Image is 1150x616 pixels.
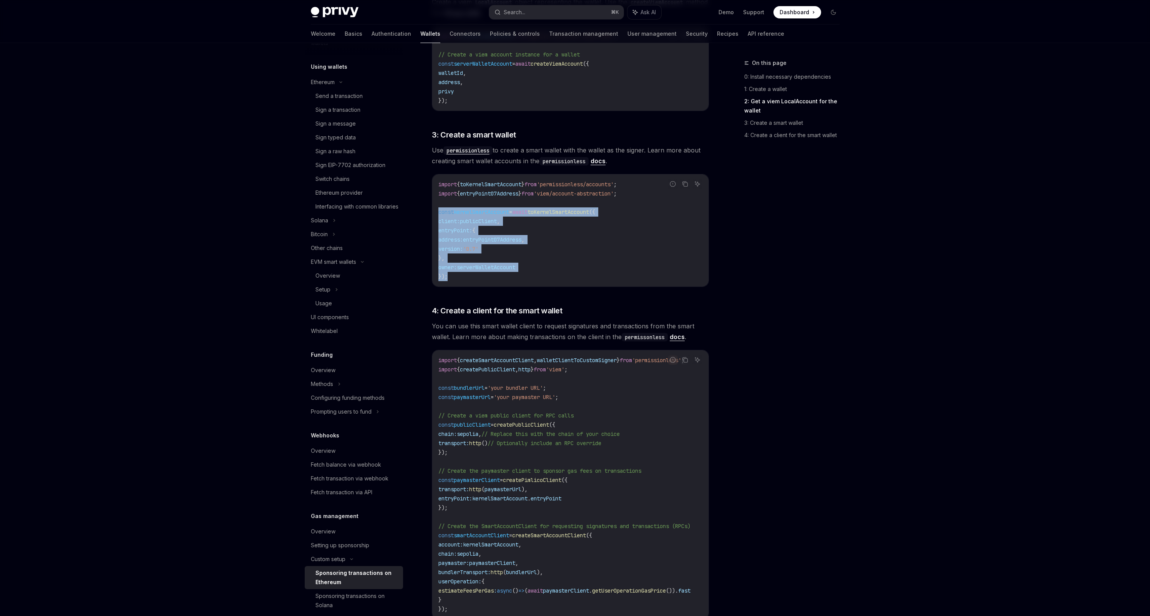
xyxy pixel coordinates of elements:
span: , [478,431,481,437]
span: () [481,440,488,447]
span: '0.7' [463,245,478,252]
span: createSmartAccountClient [512,532,586,539]
span: address: [438,236,463,243]
div: Fetch transaction via API [311,488,372,497]
a: User management [627,25,677,43]
div: Other chains [311,243,343,253]
span: import [438,357,457,364]
span: bundlerUrl [506,569,537,576]
a: Overview [305,363,403,377]
span: const [438,60,454,67]
span: const [438,209,454,215]
span: const [438,384,454,391]
a: Interfacing with common libraries [305,200,403,214]
img: dark logo [311,7,358,18]
a: Send a transaction [305,89,403,103]
span: await [515,60,531,67]
span: paymasterClient [469,560,515,566]
h5: Webhooks [311,431,339,440]
a: Dashboard [773,6,821,18]
span: chain: [438,550,457,557]
a: Whitelabel [305,324,403,338]
div: Sponsoring transactions on Solana [315,591,398,610]
a: Overview [305,269,403,283]
a: Connectors [450,25,481,43]
span: , [478,550,481,557]
span: serverWalletAccount [454,60,512,67]
span: kernelSmartAccount [463,541,518,548]
div: UI components [311,313,349,322]
span: => [518,587,524,594]
span: , [518,541,521,548]
span: kernelSmartAccount [472,495,528,502]
div: EVM smart wallets [311,257,356,267]
h5: Gas management [311,512,358,521]
span: } [617,357,620,364]
span: version: [438,245,463,252]
a: Sponsoring transactions on Solana [305,589,403,612]
span: estimateFeesPerGas [438,587,494,594]
div: Sign EIP-7702 authorization [315,161,385,170]
span: fast [678,587,690,594]
a: Transaction management [549,25,618,43]
span: transport: [438,440,469,447]
div: Usage [315,299,332,308]
h5: Using wallets [311,62,347,71]
a: 3: Create a smart wallet [744,117,846,129]
span: ({ [589,209,595,215]
button: Copy the contents from the code block [680,179,690,189]
a: Sign typed data [305,131,403,144]
span: } [521,181,524,188]
span: = [491,394,494,401]
span: = [500,477,503,484]
span: . [589,587,592,594]
a: Switch chains [305,172,403,186]
span: createPublicClient [494,421,549,428]
span: getUserOperationGasPrice [592,587,666,594]
a: Recipes [717,25,738,43]
span: sepolia [457,550,478,557]
div: Sign a message [315,119,356,128]
span: // Create a viem public client for RPC calls [438,412,574,419]
div: Search... [504,8,525,17]
span: toKernelSmartAccount [528,209,589,215]
span: } [531,366,534,373]
span: owner: [438,264,457,271]
span: , [534,357,537,364]
div: Setup [315,285,330,294]
a: Sign a message [305,117,403,131]
a: docs [591,157,606,165]
div: Bitcoin [311,230,328,239]
span: serverWalletAccount [457,264,515,271]
a: Overview [305,444,403,458]
a: Demo [719,8,734,16]
span: 'permissionless' [632,357,681,364]
span: }); [438,97,448,104]
span: ()). [666,587,678,594]
span: ), [537,569,543,576]
span: Ask AI [641,8,656,16]
a: 2: Get a viem LocalAccount for the wallet [744,95,846,117]
span: ; [614,190,617,197]
span: () [512,587,518,594]
div: Sponsoring transactions on Ethereum [315,568,398,587]
span: paymasterUrl [485,486,521,493]
span: paymasterClient [543,587,589,594]
span: toKernelSmartAccount [460,181,521,188]
span: 'viem' [546,366,564,373]
div: Overview [311,446,335,455]
span: publicClient [460,218,497,225]
span: You can use this smart wallet client to request signatures and transactions from the smart wallet... [432,321,709,342]
a: 0: Install necessary dependencies [744,71,846,83]
span: entryPoint [531,495,561,502]
span: // Create a viem account instance for a wallet [438,51,580,58]
div: Send a transaction [315,91,363,101]
div: Setting up sponsorship [311,541,369,550]
span: const [438,421,454,428]
span: sepolia [457,431,478,437]
div: Prompting users to fund [311,407,372,416]
span: http [469,440,481,447]
span: , [515,560,518,566]
button: Search...⌘K [489,5,624,19]
code: permissionless [443,146,493,155]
